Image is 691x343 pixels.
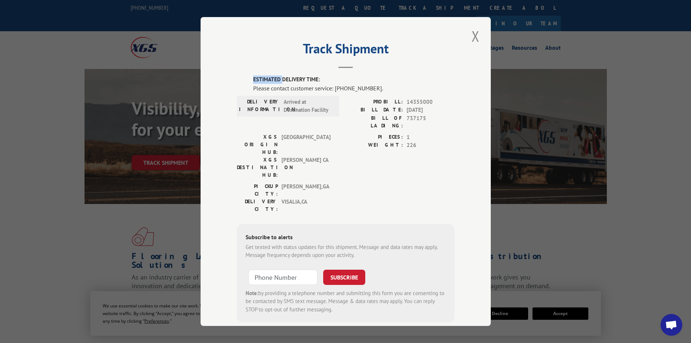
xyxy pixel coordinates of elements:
[346,133,403,142] label: PIECES:
[246,233,446,243] div: Subscribe to alerts
[661,314,682,336] a: Open chat
[346,106,403,114] label: BILL DATE:
[469,26,482,46] button: Close modal
[237,183,278,198] label: PICKUP CITY:
[248,270,317,285] input: Phone Number
[239,98,280,114] label: DELIVERY INFORMATION:
[237,133,278,156] label: XGS ORIGIN HUB:
[281,156,330,179] span: [PERSON_NAME] CA
[246,243,446,260] div: Get texted with status updates for this shipment. Message and data rates may apply. Message frequ...
[246,289,446,314] div: by providing a telephone number and submitting this form you are consenting to be contacted by SM...
[407,106,455,114] span: [DATE]
[237,198,278,213] label: DELIVERY CITY:
[323,270,365,285] button: SUBSCRIBE
[407,98,455,106] span: 14355000
[346,114,403,130] label: BILL OF LADING:
[253,75,455,84] label: ESTIMATED DELIVERY TIME:
[346,98,403,106] label: PROBILL:
[407,141,455,150] span: 226
[407,114,455,130] span: 737175
[281,198,330,213] span: VISALIA , CA
[253,84,455,93] div: Please contact customer service: [PHONE_NUMBER].
[407,133,455,142] span: 1
[284,98,333,114] span: Arrived at Destination Facility
[281,133,330,156] span: [GEOGRAPHIC_DATA]
[237,44,455,57] h2: Track Shipment
[346,141,403,150] label: WEIGHT:
[281,183,330,198] span: [PERSON_NAME] , GA
[237,156,278,179] label: XGS DESTINATION HUB:
[246,290,258,297] strong: Note:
